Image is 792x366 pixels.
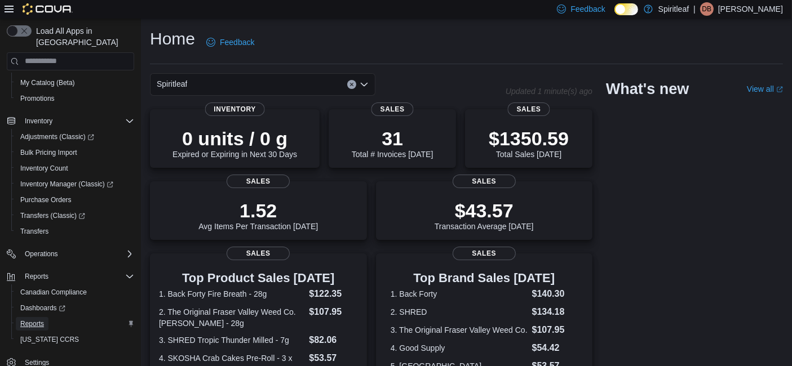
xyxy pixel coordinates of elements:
[25,249,58,258] span: Operations
[16,130,99,144] a: Adjustments (Classic)
[16,92,59,105] a: Promotions
[227,247,290,260] span: Sales
[11,208,139,224] a: Transfers (Classic)
[16,92,134,105] span: Promotions
[16,193,134,207] span: Purchase Orders
[489,127,569,150] p: $1350.59
[198,199,318,231] div: Avg Items Per Transaction [DATE]
[23,3,73,15] img: Cova
[11,145,139,160] button: Bulk Pricing Import
[16,76,79,90] a: My Catalog (Beta)
[309,305,357,319] dd: $107.95
[20,319,44,328] span: Reports
[506,87,592,96] p: Updated 1 minute(s) ago
[159,271,358,285] h3: Top Product Sales [DATE]
[658,2,689,16] p: Spiritleaf
[20,303,65,313] span: Dashboards
[11,176,139,192] a: Inventory Manager (Classic)
[702,2,712,16] span: DB
[20,211,85,220] span: Transfers (Classic)
[20,78,75,87] span: My Catalog (Beta)
[227,175,290,188] span: Sales
[435,199,534,222] p: $43.57
[776,86,783,93] svg: External link
[11,316,139,332] button: Reports
[11,192,139,208] button: Purchase Orders
[172,127,297,150] p: 0 units / 0 g
[16,209,90,222] a: Transfers (Classic)
[20,180,113,189] span: Inventory Manager (Classic)
[309,351,357,365] dd: $53.57
[309,333,357,347] dd: $82.06
[16,225,134,238] span: Transfers
[16,301,70,315] a: Dashboards
[20,247,134,261] span: Operations
[25,272,48,281] span: Reports
[614,15,615,16] span: Dark Mode
[391,306,528,318] dt: 2. SHRED
[16,317,48,331] a: Reports
[532,341,578,355] dd: $54.42
[16,130,134,144] span: Adjustments (Classic)
[20,114,134,128] span: Inventory
[532,305,578,319] dd: $134.18
[159,288,304,300] dt: 1. Back Forty Fire Breath - 28g
[16,225,53,238] a: Transfers
[11,224,139,239] button: Transfers
[159,334,304,346] dt: 3. SHRED Tropic Thunder Milled - 7g
[20,148,77,157] span: Bulk Pricing Import
[20,132,94,141] span: Adjustments (Classic)
[391,271,578,285] h3: Top Brand Sales [DATE]
[614,3,638,15] input: Dark Mode
[700,2,714,16] div: Dalton B
[16,333,134,346] span: Washington CCRS
[20,270,53,283] button: Reports
[11,91,139,106] button: Promotions
[202,31,259,53] a: Feedback
[11,129,139,145] a: Adjustments (Classic)
[693,2,696,16] p: |
[220,37,254,48] span: Feedback
[16,301,134,315] span: Dashboards
[489,127,569,159] div: Total Sales [DATE]
[371,102,414,116] span: Sales
[11,160,139,176] button: Inventory Count
[11,75,139,91] button: My Catalog (Beta)
[532,323,578,337] dd: $107.95
[150,28,195,50] h1: Home
[606,80,689,98] h2: What's new
[391,324,528,336] dt: 3. The Original Fraser Valley Weed Co.
[205,102,265,116] span: Inventory
[11,332,139,347] button: [US_STATE] CCRS
[20,94,55,103] span: Promotions
[391,288,528,300] dt: 1. Back Forty
[16,146,82,159] a: Bulk Pricing Import
[20,227,48,236] span: Transfers
[157,77,187,91] span: Spiritleaf
[2,246,139,262] button: Operations
[32,25,134,48] span: Load All Apps in [GEOGRAPHIC_DATA]
[11,284,139,300] button: Canadian Compliance
[20,335,79,344] span: [US_STATE] CCRS
[2,269,139,284] button: Reports
[16,333,83,346] a: [US_STATE] CCRS
[16,146,134,159] span: Bulk Pricing Import
[11,300,139,316] a: Dashboards
[391,342,528,354] dt: 4. Good Supply
[20,195,72,204] span: Purchase Orders
[16,162,134,175] span: Inventory Count
[352,127,433,150] p: 31
[747,84,783,93] a: View allExternal link
[16,177,134,191] span: Inventory Manager (Classic)
[20,270,134,283] span: Reports
[570,3,605,15] span: Feedback
[16,209,134,222] span: Transfers (Classic)
[453,247,516,260] span: Sales
[347,80,356,89] button: Clear input
[16,285,91,299] a: Canadian Compliance
[352,127,433,159] div: Total # Invoices [DATE]
[16,285,134,299] span: Canadian Compliance
[360,80,369,89] button: Open list of options
[16,177,118,191] a: Inventory Manager (Classic)
[198,199,318,222] p: 1.52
